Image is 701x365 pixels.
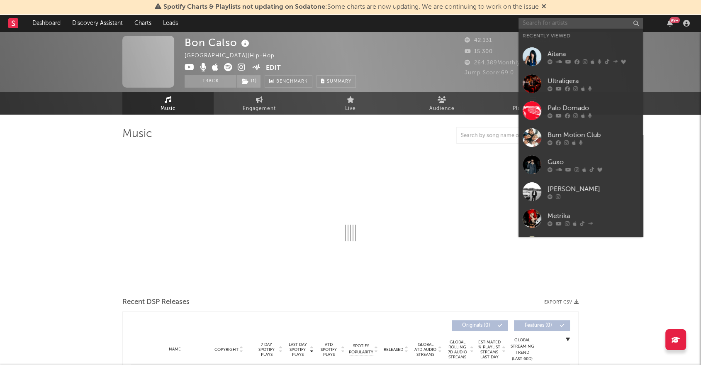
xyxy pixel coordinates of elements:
[669,17,680,23] div: 99 +
[185,36,251,49] div: Bon Calso
[519,323,557,328] span: Features ( 0 )
[457,132,544,139] input: Search by song name or URL
[265,75,312,88] a: Benchmark
[465,49,493,54] span: 15.300
[452,320,508,331] button: Originals(0)
[66,15,129,32] a: Discovery Assistant
[548,157,639,167] div: Guxo
[548,184,639,194] div: [PERSON_NAME]
[122,297,190,307] span: Recent DSP Releases
[163,4,325,10] span: Spotify Charts & Playlists not updating on Sodatone
[523,31,639,41] div: Recently Viewed
[514,320,570,331] button: Features(0)
[345,104,356,114] span: Live
[161,104,176,114] span: Music
[256,342,277,357] span: 7 Day Spotify Plays
[518,232,643,259] a: Cano
[667,20,673,27] button: 99+
[318,342,340,357] span: ATD Spotify Plays
[316,75,356,88] button: Summary
[327,79,351,84] span: Summary
[518,18,643,29] input: Search for artists
[157,15,184,32] a: Leads
[243,104,276,114] span: Engagement
[384,347,403,352] span: Released
[518,151,643,178] a: Guxo
[129,15,157,32] a: Charts
[396,92,487,115] a: Audience
[548,76,639,86] div: Ultraligera
[518,205,643,232] a: Metrika
[465,38,492,43] span: 42.131
[185,51,284,61] div: [GEOGRAPHIC_DATA] | Hip-Hop
[214,347,238,352] span: Copyright
[349,343,373,355] span: Spotify Popularity
[518,178,643,205] a: [PERSON_NAME]
[548,130,639,140] div: Bum Motion Club
[148,346,202,353] div: Name
[163,4,539,10] span: : Some charts are now updating. We are continuing to work on the issue
[548,211,639,221] div: Metrika
[27,15,66,32] a: Dashboard
[478,340,501,360] span: Estimated % Playlist Streams Last Day
[548,103,639,113] div: Palo Domado
[518,43,643,70] a: Aitana
[457,323,495,328] span: Originals ( 0 )
[541,4,546,10] span: Dismiss
[414,342,437,357] span: Global ATD Audio Streams
[185,75,236,88] button: Track
[518,97,643,124] a: Palo Domado
[544,300,579,305] button: Export CSV
[122,92,214,115] a: Music
[276,77,308,87] span: Benchmark
[305,92,396,115] a: Live
[429,104,455,114] span: Audience
[518,124,643,151] a: Bum Motion Club
[266,63,281,73] button: Edit
[548,49,639,59] div: Aitana
[237,75,260,88] button: (1)
[465,70,514,76] span: Jump Score: 69.0
[513,104,554,114] span: Playlists/Charts
[510,337,535,362] div: Global Streaming Trend (Last 60D)
[518,70,643,97] a: Ultraligera
[214,92,305,115] a: Engagement
[236,75,261,88] span: ( 1 )
[446,340,469,360] span: Global Rolling 7D Audio Streams
[287,342,309,357] span: Last Day Spotify Plays
[487,92,579,115] a: Playlists/Charts
[465,60,548,66] span: 264.389 Monthly Listeners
